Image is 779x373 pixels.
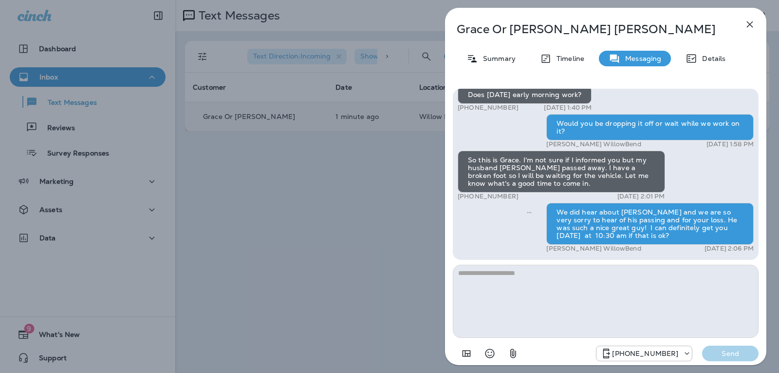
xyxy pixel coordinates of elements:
[546,114,754,140] div: Would you be dropping it off or wait while we work on it?
[480,344,500,363] button: Select an emoji
[458,104,519,112] p: [PHONE_NUMBER]
[617,193,665,200] p: [DATE] 2:01 PM
[620,55,661,62] p: Messaging
[612,350,678,357] p: [PHONE_NUMBER]
[527,207,532,216] span: Sent
[552,55,584,62] p: Timeline
[705,245,754,253] p: [DATE] 2:06 PM
[546,203,754,245] div: We did hear about [PERSON_NAME] and we are so very sorry to hear of his passing and for your loss...
[457,22,723,36] p: Grace Or [PERSON_NAME] [PERSON_NAME]
[596,348,692,359] div: +1 (813) 497-4455
[546,140,641,148] p: [PERSON_NAME] WillowBend
[458,193,519,200] p: [PHONE_NUMBER]
[458,85,592,104] div: Does [DATE] early morning work?
[706,140,754,148] p: [DATE] 1:58 PM
[697,55,725,62] p: Details
[457,344,476,363] button: Add in a premade template
[544,104,592,112] p: [DATE] 1:40 PM
[546,245,641,253] p: [PERSON_NAME] WillowBend
[478,55,516,62] p: Summary
[458,151,665,193] div: So this is Grace. I'm not sure if I informed you but my husband [PERSON_NAME] passed away. I have...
